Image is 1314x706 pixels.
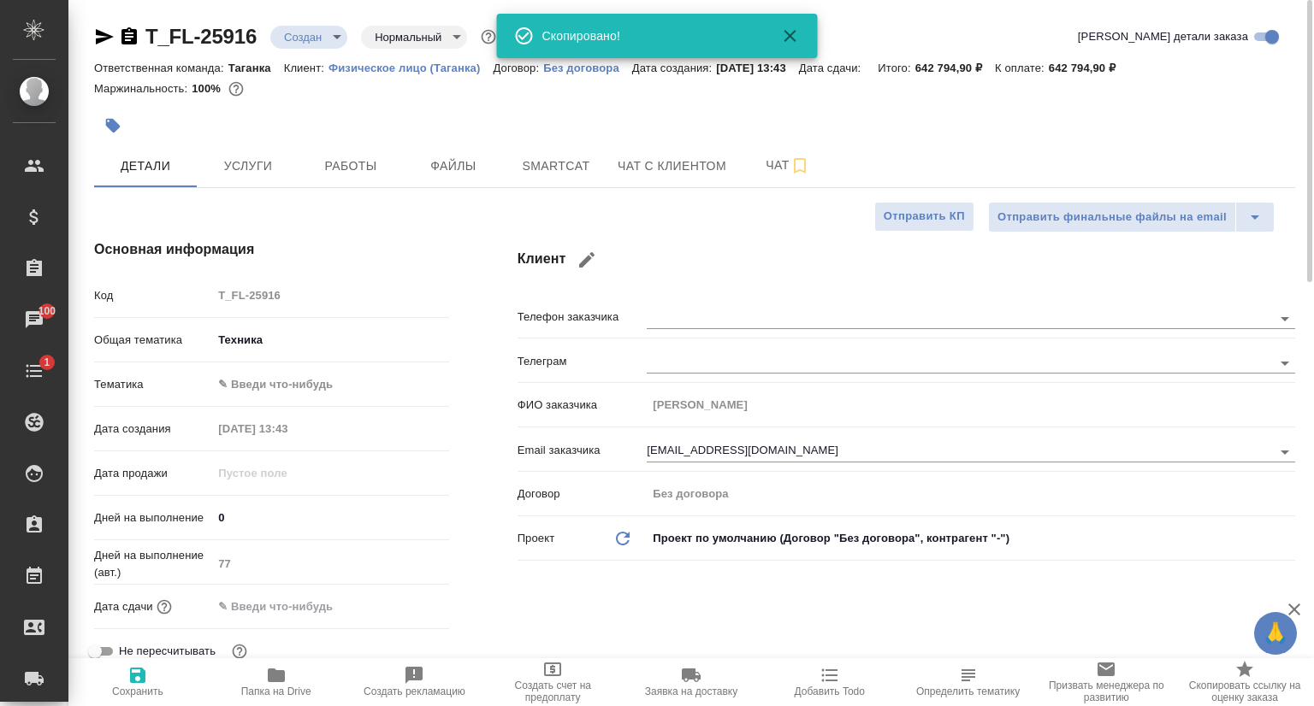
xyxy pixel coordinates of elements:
span: Услуги [207,156,289,177]
a: T_FL-25916 [145,25,257,48]
p: Email заказчика [518,442,648,459]
span: 1 [33,354,60,371]
p: Телефон заказчика [518,309,648,326]
p: Итого: [878,62,914,74]
p: К оплате: [995,62,1049,74]
input: Пустое поле [647,481,1295,506]
p: Телеграм [518,353,648,370]
p: Общая тематика [94,332,212,349]
button: 🙏 [1254,612,1297,655]
div: Создан [270,26,347,49]
input: ✎ Введи что-нибудь [212,594,362,619]
span: Скопировать ссылку на оценку заказа [1186,680,1304,703]
button: Закрыть [770,26,811,46]
p: Физическое лицо (Таганка) [328,62,494,74]
button: Создать рекламацию [346,658,484,706]
span: Чат [747,155,829,176]
p: Дата создания: [632,62,716,74]
button: Включи, если не хочешь, чтобы указанная дата сдачи изменилась после переставления заказа в 'Подтв... [228,640,251,662]
button: Open [1273,440,1297,464]
button: Если добавить услуги и заполнить их объемом, то дата рассчитается автоматически [153,596,175,618]
p: Дата создания [94,421,212,438]
p: Дата сдачи: [799,62,865,74]
p: Договор [518,485,648,503]
span: Smartcat [515,156,597,177]
span: Призвать менеджера по развитию [1047,680,1165,703]
p: Дата продажи [94,465,212,482]
span: Сохранить [112,685,163,697]
span: Отправить КП [884,207,965,227]
input: Пустое поле [212,283,448,308]
span: Определить тематику [916,685,1020,697]
p: Маржинальность: [94,82,192,95]
span: Заявка на доставку [645,685,737,697]
p: 642 794,90 ₽ [915,62,995,74]
button: Скопировать ссылку [119,26,139,47]
input: Пустое поле [212,416,362,441]
button: Отправить КП [874,202,974,232]
span: Файлы [412,156,494,177]
span: Работы [310,156,392,177]
p: Договор: [493,62,543,74]
span: 100 [28,303,67,320]
a: 100 [4,298,64,341]
p: Дней на выполнение [94,509,212,527]
button: Папка на Drive [207,658,346,706]
span: Отправить финальные файлы на email [997,208,1227,227]
input: Пустое поле [647,392,1295,417]
p: 100% [192,82,225,95]
span: Не пересчитывать [119,643,216,660]
span: Папка на Drive [241,685,311,697]
span: [PERSON_NAME] детали заказа [1078,28,1248,45]
div: Проект по умолчанию (Договор "Без договора", контрагент "-") [647,524,1295,553]
button: Сохранить [68,658,207,706]
button: Скопировать ссылку для ЯМессенджера [94,26,115,47]
button: Призвать менеджера по развитию [1037,658,1175,706]
button: Заявка на доставку [622,658,761,706]
span: Чат с клиентом [618,156,726,177]
p: 642 794,90 ₽ [1049,62,1128,74]
span: Детали [104,156,186,177]
p: Клиент: [284,62,328,74]
p: [DATE] 13:43 [716,62,799,74]
div: Создан [361,26,467,49]
span: 🙏 [1261,615,1290,651]
p: ФИО заказчика [518,397,648,414]
button: Добавить Todo [761,658,899,706]
p: Тематика [94,376,212,393]
a: Без договора [543,60,632,74]
div: ✎ Введи что-нибудь [212,370,448,399]
p: Таганка [228,62,284,74]
p: Дата сдачи [94,598,153,615]
div: Техника [212,326,448,355]
h4: Клиент [518,239,1295,280]
span: Создать рекламацию [364,685,465,697]
button: Open [1273,307,1297,331]
div: split button [988,202,1275,232]
button: Определить тематику [899,658,1038,706]
input: ✎ Введи что-нибудь [212,505,448,530]
h4: Основная информация [94,239,449,260]
input: Пустое поле [212,551,448,576]
button: Open [1273,351,1297,375]
button: Добавить тэг [94,107,132,144]
span: Создать счет на предоплату [494,680,612,703]
span: Добавить Todo [795,685,865,697]
p: Дней на выполнение (авт.) [94,547,212,581]
button: Создать счет на предоплату [483,658,622,706]
button: Отправить финальные файлы на email [988,202,1236,232]
svg: Подписаться [790,156,810,176]
button: Нормальный [370,30,447,44]
p: Код [94,287,212,304]
a: 1 [4,350,64,392]
button: Создан [279,30,327,44]
p: Без договора [543,62,632,74]
button: Скопировать ссылку на оценку заказа [1175,658,1314,706]
div: Скопировано! [542,27,756,44]
div: ✎ Введи что-нибудь [218,376,428,393]
p: Проект [518,530,555,547]
a: Физическое лицо (Таганка) [328,60,494,74]
input: Пустое поле [212,461,362,485]
p: Ответственная команда: [94,62,228,74]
